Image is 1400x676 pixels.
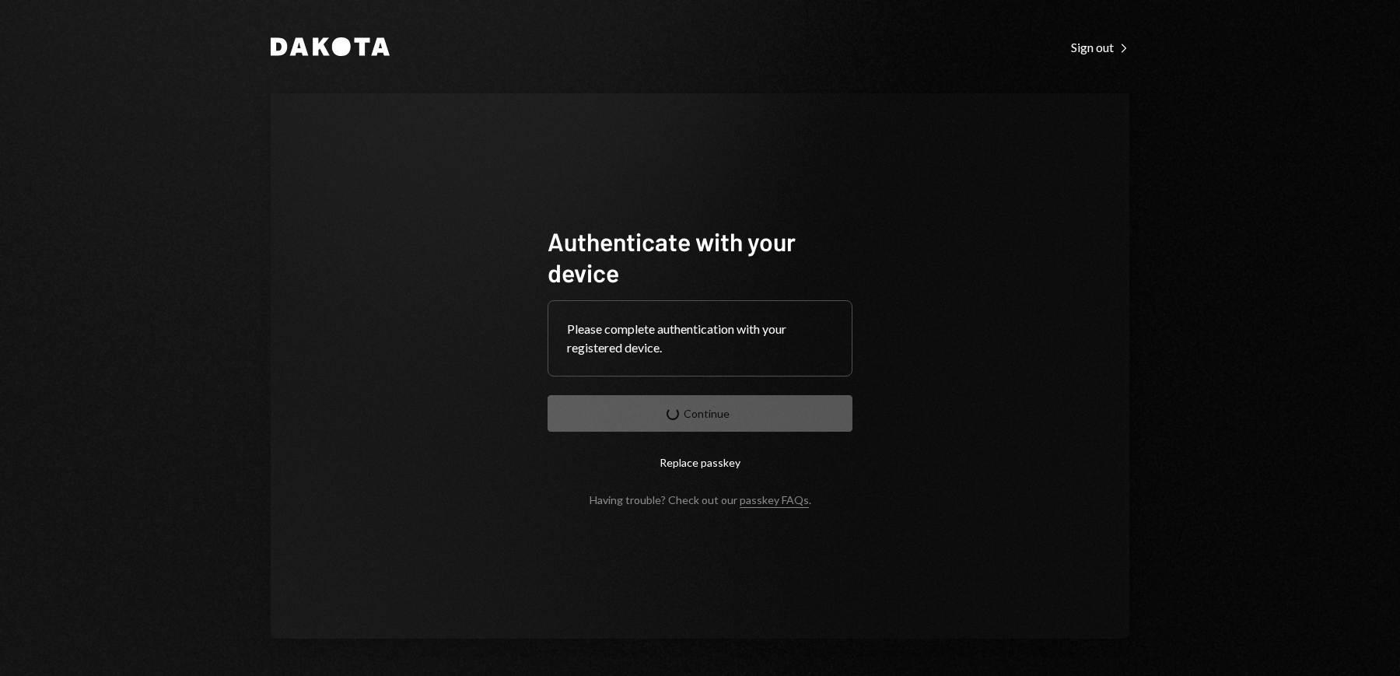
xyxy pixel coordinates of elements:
[567,320,833,357] div: Please complete authentication with your registered device.
[548,226,852,288] h1: Authenticate with your device
[740,493,809,508] a: passkey FAQs
[548,444,852,481] button: Replace passkey
[1071,38,1129,55] a: Sign out
[590,493,811,506] div: Having trouble? Check out our .
[1071,40,1129,55] div: Sign out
